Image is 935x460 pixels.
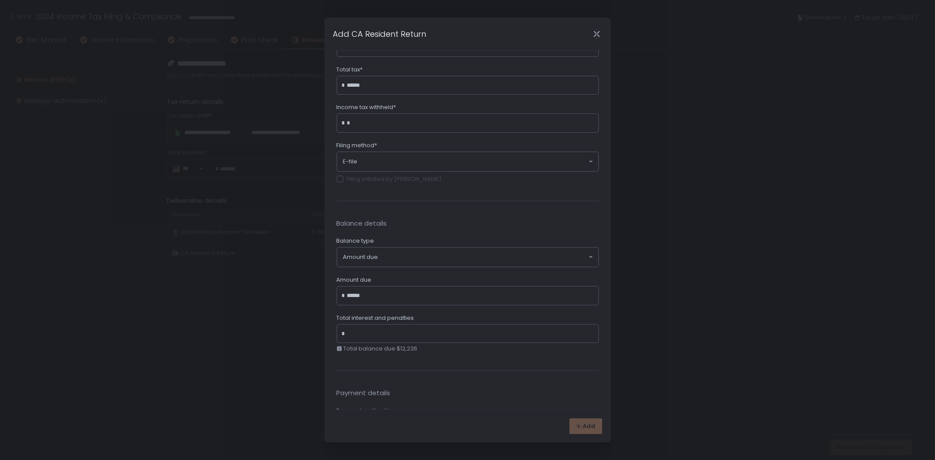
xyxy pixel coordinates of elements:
[343,253,378,261] span: Amount due
[337,142,377,149] span: Filing method*
[333,28,427,40] h1: Add CA Resident Return
[343,158,358,166] span: E-file
[337,388,599,398] span: Payment details
[337,66,363,74] span: Total tax*
[337,103,396,111] span: Income tax withheld*
[583,29,611,39] div: Close
[337,152,598,171] div: Search for option
[337,237,374,245] span: Balance type
[344,345,418,353] span: Total balance due $12,236
[337,219,599,229] span: Balance details
[378,253,588,262] input: Search for option
[337,248,598,267] div: Search for option
[358,157,588,166] input: Search for option
[337,314,414,322] span: Total interest and penalties
[337,276,372,284] span: Amount due
[337,407,389,415] span: Payment method*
